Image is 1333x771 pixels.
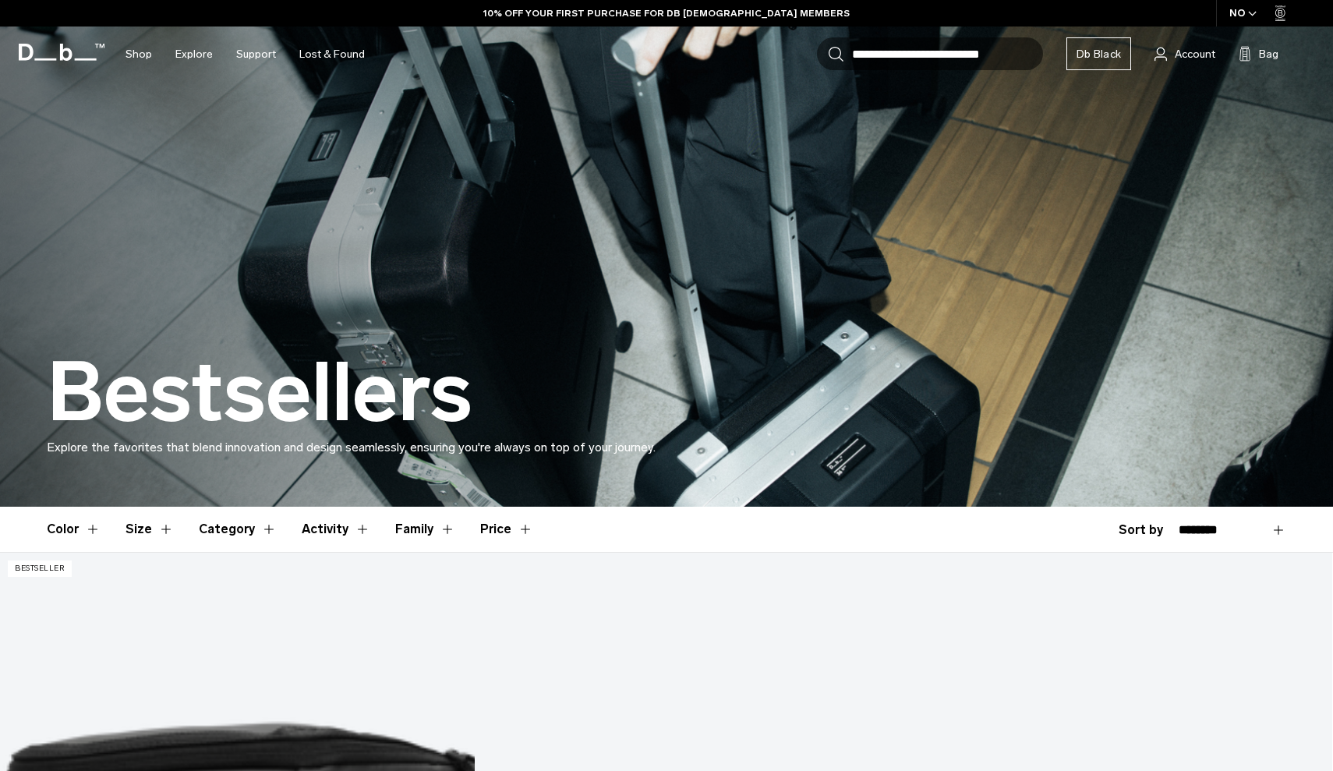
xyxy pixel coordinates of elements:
h1: Bestsellers [47,348,472,438]
button: Bag [1239,44,1278,63]
button: Toggle Filter [302,507,370,552]
button: Toggle Price [480,507,533,552]
a: Db Black [1066,37,1131,70]
a: Account [1154,44,1215,63]
a: Support [236,27,276,82]
button: Toggle Filter [47,507,101,552]
span: Bag [1259,46,1278,62]
a: Explore [175,27,213,82]
a: Lost & Found [299,27,365,82]
button: Toggle Filter [126,507,174,552]
button: Toggle Filter [199,507,277,552]
nav: Main Navigation [114,27,377,82]
button: Toggle Filter [395,507,455,552]
a: Shop [126,27,152,82]
a: 10% OFF YOUR FIRST PURCHASE FOR DB [DEMOGRAPHIC_DATA] MEMBERS [483,6,850,20]
p: Bestseller [8,561,72,577]
span: Account [1175,46,1215,62]
span: Explore the favorites that blend innovation and design seamlessly, ensuring you're always on top ... [47,440,656,454]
